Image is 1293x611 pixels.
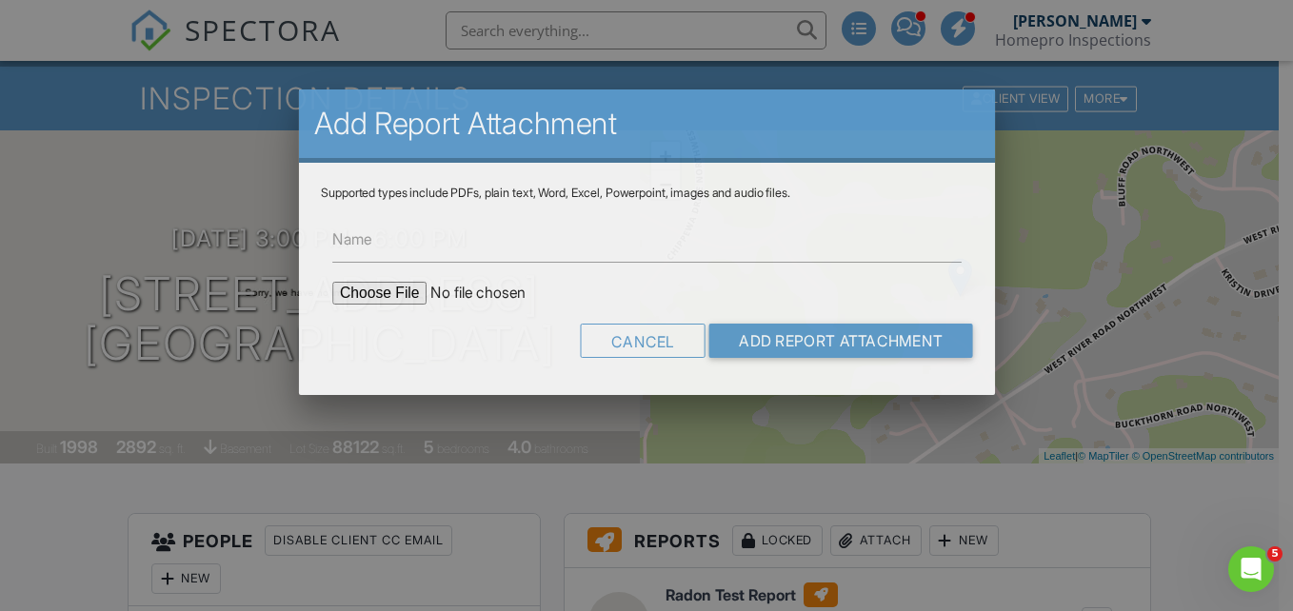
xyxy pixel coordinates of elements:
div: Cancel [580,324,705,358]
span: 5 [1267,546,1283,562]
h2: Add Report Attachment [313,105,980,143]
iframe: Intercom live chat [1228,546,1274,592]
div: Supported types include PDFs, plain text, Word, Excel, Powerpoint, images and audio files. [321,186,972,201]
label: Name [332,227,372,248]
input: Add Report Attachment [709,324,973,358]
